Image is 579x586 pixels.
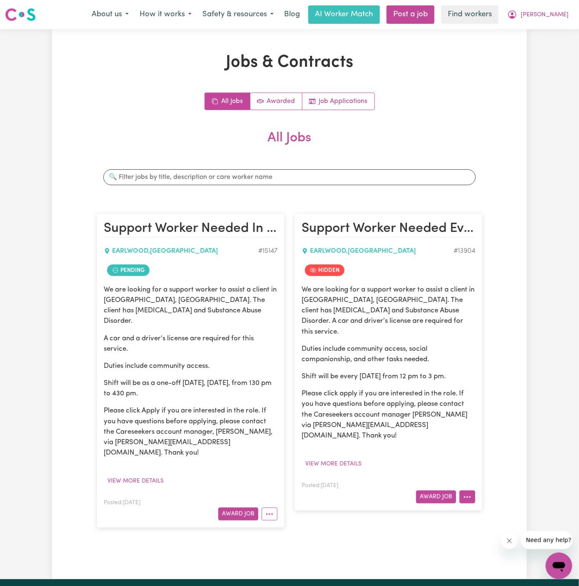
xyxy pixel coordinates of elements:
[302,93,374,110] a: Job applications
[302,483,338,488] span: Posted: [DATE]
[441,5,499,24] a: Find workers
[104,246,258,256] div: EARLWOOD , [GEOGRAPHIC_DATA]
[262,508,277,521] button: More options
[86,6,134,23] button: About us
[97,130,482,159] h2: All Jobs
[97,53,482,73] h1: Jobs & Contracts
[308,5,380,24] a: AI Worker Match
[197,6,279,23] button: Safety & resources
[501,533,518,549] iframe: Close message
[387,5,434,24] a: Post a job
[279,5,305,24] a: Blog
[302,221,475,237] h2: Support Worker Needed Every Thursday In Earlwood, NSW
[546,553,572,579] iframe: Button to launch messaging window
[104,500,140,506] span: Posted: [DATE]
[218,508,258,521] button: Award Job
[258,246,277,256] div: Job ID #15147
[459,490,475,503] button: More options
[104,475,167,488] button: View more details
[521,10,569,20] span: [PERSON_NAME]
[302,344,475,365] p: Duties include community access, social companionship, and other tasks needed.
[205,93,250,110] a: All jobs
[416,490,456,503] button: Award Job
[305,264,344,276] span: Job is hidden
[302,388,475,441] p: Please click apply if you are interested in the role. If you have questions before applying, plea...
[5,7,36,22] img: Careseekers logo
[134,6,197,23] button: How it works
[302,284,475,337] p: We are looking for a support worker to assist a client in [GEOGRAPHIC_DATA], [GEOGRAPHIC_DATA]. T...
[5,5,36,24] a: Careseekers logo
[104,333,277,354] p: A car and a driver's license are required for this service.
[302,458,365,470] button: View more details
[107,264,150,276] span: Job contract pending review by care worker
[103,169,476,185] input: 🔍 Filter jobs by title, description or care worker name
[302,371,475,382] p: Shift will be every [DATE] from 12 pm to 3 pm.
[104,361,277,371] p: Duties include community access.
[104,405,277,458] p: Please click Apply if you are interested in the role. If you have questions before applying, plea...
[250,93,302,110] a: Active jobs
[521,531,572,549] iframe: Message from company
[502,6,574,23] button: My Account
[454,246,475,256] div: Job ID #13904
[104,284,277,327] p: We are looking for a support worker to assist a client in [GEOGRAPHIC_DATA], [GEOGRAPHIC_DATA]. T...
[302,246,454,256] div: EARLWOOD , [GEOGRAPHIC_DATA]
[104,221,277,237] h2: Support Worker Needed In Earlwood, NSW
[104,378,277,399] p: Shift will be as a one-off [DATE], [DATE], from 130 pm to 430 pm.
